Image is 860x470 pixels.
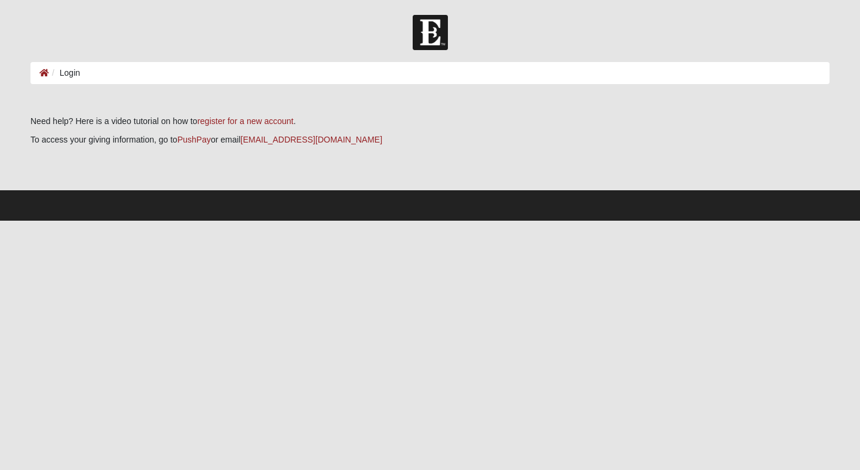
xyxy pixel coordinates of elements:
[177,135,211,144] a: PushPay
[30,134,830,146] p: To access your giving information, go to or email
[197,116,293,126] a: register for a new account
[241,135,382,144] a: [EMAIL_ADDRESS][DOMAIN_NAME]
[30,115,830,128] p: Need help? Here is a video tutorial on how to .
[49,67,80,79] li: Login
[413,15,448,50] img: Church of Eleven22 Logo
